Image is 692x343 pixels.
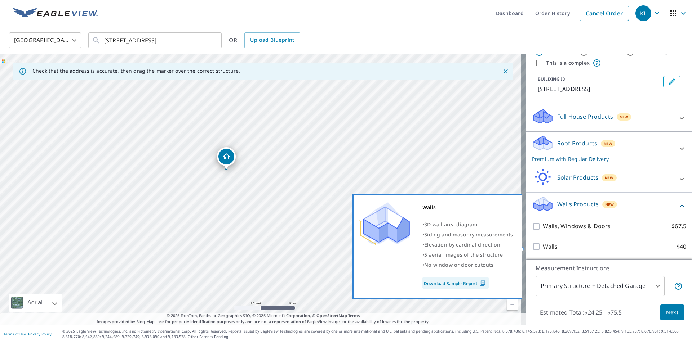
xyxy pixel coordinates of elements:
div: • [422,220,513,230]
span: New [605,202,614,207]
button: Edit building 1 [663,76,680,87]
p: Roof Products [557,139,597,148]
a: Cancel Order [580,6,629,21]
a: Privacy Policy [28,331,52,337]
span: New [620,114,629,120]
div: Full House ProductsNew [532,108,686,128]
span: Your report will include the primary structure and a detached garage if one exists. [674,282,683,290]
div: Solar ProductsNew [532,169,686,189]
p: Solar Products [557,173,598,182]
p: $40 [677,242,686,251]
span: Next [666,308,678,317]
a: Terms of Use [4,331,26,337]
div: • [422,230,513,240]
div: KL [635,5,651,21]
span: 3D wall area diagram [424,221,477,228]
img: EV Logo [13,8,98,19]
span: New [605,175,614,181]
div: Aerial [25,294,45,312]
div: Walls ProductsNew [532,195,686,216]
span: Upload Blueprint [250,36,294,45]
div: • [422,260,513,270]
div: Dropped pin, building 1, Residential property, 1175 Lime Tree Cir Saint Cloud, MN 56301 [217,147,236,170]
a: Download Sample Report [422,277,489,289]
p: Estimated Total: $24.25 - $75.5 [534,304,628,320]
p: Walls, Windows & Doors [543,222,611,231]
div: Roof ProductsNewPremium with Regular Delivery [532,135,686,163]
span: New [604,141,613,146]
span: Siding and masonry measurements [424,231,513,238]
p: BUILDING ID [538,76,565,82]
p: Walls Products [557,200,599,208]
p: Check that the address is accurate, then drag the marker over the correct structure. [32,68,240,74]
div: Aerial [9,294,62,312]
p: $67.5 [671,222,686,231]
p: © 2025 Eagle View Technologies, Inc. and Pictometry International Corp. All Rights Reserved. Repo... [62,329,688,339]
a: Terms [348,313,360,318]
div: • [422,240,513,250]
p: Walls [543,242,558,251]
p: [STREET_ADDRESS] [538,85,660,93]
span: No window or door cutouts [424,261,493,268]
p: Premium with Regular Delivery [532,155,673,163]
div: OR [229,32,300,48]
div: Walls [422,202,513,212]
p: Measurement Instructions [536,264,683,272]
button: Close [501,67,510,76]
div: [GEOGRAPHIC_DATA] [9,30,81,50]
button: Next [660,304,684,321]
span: 5 aerial images of the structure [424,251,503,258]
div: • [422,250,513,260]
a: OpenStreetMap [316,313,347,318]
a: Upload Blueprint [244,32,300,48]
img: Pdf Icon [478,280,487,286]
div: Primary Structure + Detached Garage [536,276,665,296]
span: © 2025 TomTom, Earthstar Geographics SIO, © 2025 Microsoft Corporation, © [167,313,360,319]
input: Search by address or latitude-longitude [104,30,207,50]
label: This is a complex [546,59,590,67]
p: Full House Products [557,112,613,121]
a: Current Level 20, Zoom Out [507,299,518,310]
p: | [4,332,52,336]
span: Elevation by cardinal direction [424,241,500,248]
img: Premium [359,202,410,245]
